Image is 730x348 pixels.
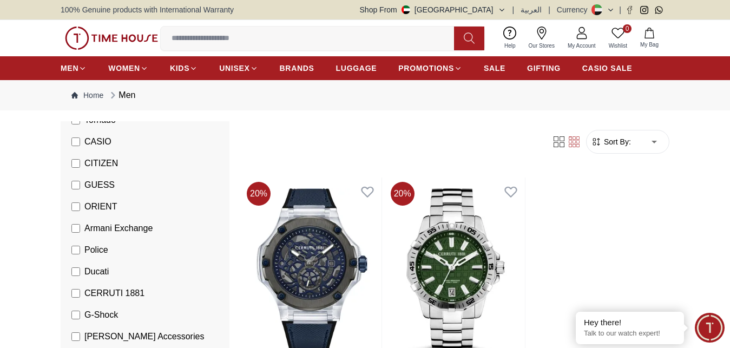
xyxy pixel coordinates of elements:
div: Chat Widget [695,313,725,343]
span: LUGGAGE [336,63,377,74]
p: Talk to our watch expert! [584,329,676,338]
input: GUESS [71,181,80,189]
input: ORIENT [71,202,80,211]
span: 0 [623,24,632,33]
a: Help [498,24,522,52]
span: Police [84,244,108,257]
a: KIDS [170,58,198,78]
span: Ducati [84,265,109,278]
a: PROMOTIONS [398,58,462,78]
span: 20 % [391,182,415,206]
input: CITIZEN [71,159,80,168]
span: GUESS [84,179,115,192]
span: CASIO SALE [582,63,633,74]
a: Facebook [626,6,634,14]
input: [PERSON_NAME] Accessories [71,332,80,341]
a: Instagram [640,6,648,14]
span: Armani Exchange [84,222,153,235]
a: UNISEX [219,58,258,78]
span: SALE [484,63,505,74]
span: CASIO [84,135,111,148]
div: Men [108,89,135,102]
input: Ducati [71,267,80,276]
span: Wishlist [604,42,632,50]
span: CITIZEN [84,157,118,170]
a: Home [71,90,103,101]
span: Our Stores [524,42,559,50]
button: العربية [521,4,542,15]
span: GIFTING [527,63,561,74]
span: MEN [61,63,78,74]
input: Police [71,246,80,254]
span: PROMOTIONS [398,63,454,74]
input: CERRUTI 1881 [71,289,80,298]
span: Sort By: [602,136,631,147]
span: ORIENT [84,200,117,213]
button: Shop From[GEOGRAPHIC_DATA] [360,4,506,15]
input: Armani Exchange [71,224,80,233]
span: | [619,4,621,15]
nav: Breadcrumb [61,80,669,110]
span: [PERSON_NAME] Accessories [84,330,204,343]
span: My Bag [636,41,663,49]
div: Hey there! [584,317,676,328]
img: ... [65,27,158,50]
a: MEN [61,58,87,78]
span: My Account [563,42,600,50]
span: KIDS [170,63,189,74]
a: 0Wishlist [602,24,634,52]
a: Whatsapp [655,6,663,14]
a: Our Stores [522,24,561,52]
span: 20 % [247,182,271,206]
a: GIFTING [527,58,561,78]
span: BRANDS [280,63,314,74]
div: Currency [557,4,592,15]
button: Sort By: [591,136,631,147]
span: G-Shock [84,308,118,321]
span: WOMEN [108,63,140,74]
a: WOMEN [108,58,148,78]
span: 100% Genuine products with International Warranty [61,4,234,15]
span: UNISEX [219,63,249,74]
span: | [548,4,550,15]
span: CERRUTI 1881 [84,287,144,300]
a: SALE [484,58,505,78]
input: CASIO [71,137,80,146]
span: Help [500,42,520,50]
input: G-Shock [71,311,80,319]
a: BRANDS [280,58,314,78]
img: United Arab Emirates [402,5,410,14]
button: My Bag [634,25,665,51]
a: LUGGAGE [336,58,377,78]
a: CASIO SALE [582,58,633,78]
span: | [512,4,515,15]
